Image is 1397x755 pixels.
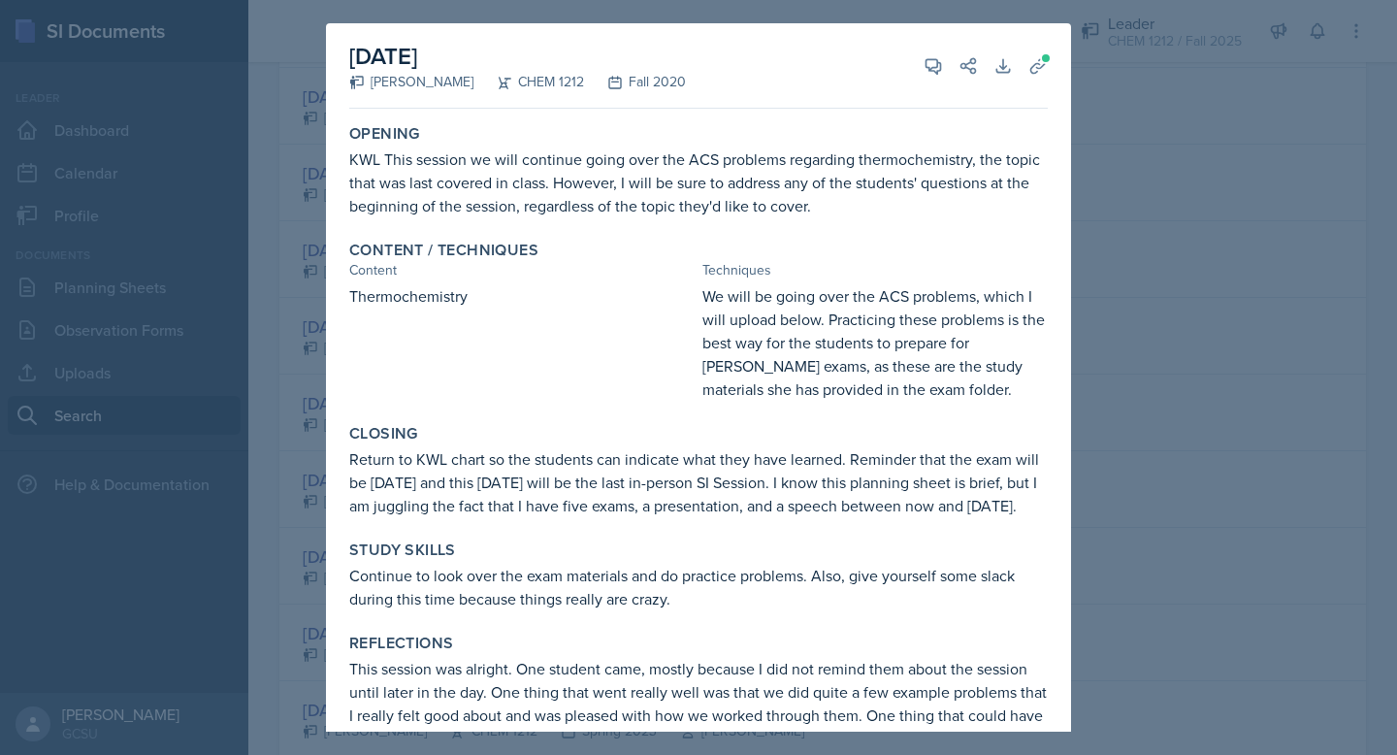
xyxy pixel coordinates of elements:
h2: [DATE] [349,39,686,74]
div: We will be going over the ACS problems, which I will upload below. Practicing these problems is t... [702,284,1048,401]
div: Techniques [702,260,1048,280]
div: Continue to look over the exam materials and do practice problems. Also, give yourself some slack... [349,564,1048,610]
div: [PERSON_NAME] [349,72,473,92]
div: Content [349,260,695,280]
div: Fall 2020 [584,72,686,92]
label: Opening [349,124,420,144]
div: Return to KWL chart so the students can indicate what they have learned. Reminder that the exam w... [349,447,1048,517]
label: Study Skills [349,541,456,560]
div: CHEM 1212 [473,72,584,92]
div: Thermochemistry [349,284,695,401]
label: Content / Techniques [349,241,538,260]
label: Reflections [349,634,453,653]
label: Closing [349,424,418,443]
div: KWL This session we will continue going over the ACS problems regarding thermochemistry, the topi... [349,148,1048,217]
